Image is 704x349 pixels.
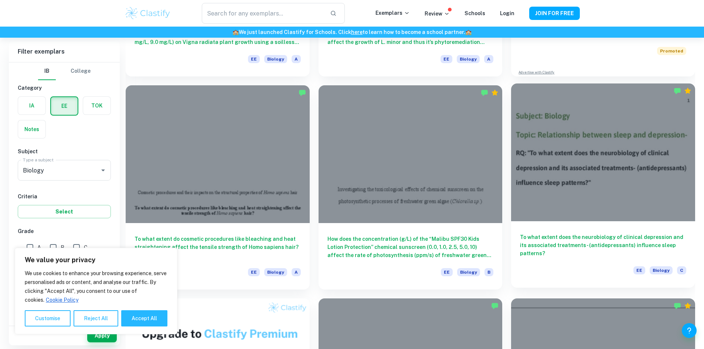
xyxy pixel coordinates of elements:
label: Type a subject [23,157,54,163]
a: To what extent does the neurobiology of clinical depression and its associated treatments- (antid... [511,85,695,290]
a: How does the concentration (g/L) of the “Malibu SPF30 Kids Lotion Protection” chemical sunscreen ... [319,85,503,290]
div: Premium [684,87,691,95]
span: Biology [457,55,480,63]
a: Schools [465,10,485,16]
p: We use cookies to enhance your browsing experience, serve personalised ads or content, and analys... [25,269,167,304]
button: Open [98,165,108,175]
span: B [61,243,64,252]
span: Biology [264,268,287,276]
span: Biology [457,268,480,276]
img: Marked [674,87,681,95]
span: A [37,243,41,252]
p: Review [425,10,450,18]
div: Premium [684,302,691,309]
span: A [292,55,301,63]
a: here [351,29,363,35]
span: EE [441,55,452,63]
span: Biology [264,55,287,63]
p: We value your privacy [25,256,167,264]
span: C [84,243,88,252]
a: Advertise with Clastify [518,70,554,75]
span: Promoted [657,47,686,55]
button: Accept All [121,310,167,326]
button: Notes [18,120,45,138]
img: Marked [491,302,499,309]
h6: Filter exemplars [9,41,120,62]
div: Premium [491,89,499,96]
button: Help and Feedback [682,323,697,338]
h6: Criteria [18,192,111,201]
button: IB [38,62,56,80]
h6: We just launched Clastify for Schools. Click to learn how to become a school partner. [1,28,703,36]
div: Filter type choice [38,62,91,80]
h6: To what extent does the neurobiology of clinical depression and its associated treatments- (antid... [520,233,686,257]
button: Customise [25,310,71,326]
h6: To what extent do cosmetic procedures like bleaching and heat straightening affect the tensile st... [135,235,301,259]
img: Clastify logo [125,6,171,21]
a: Cookie Policy [45,297,79,303]
h6: How does the concentration (g/L) of the “Malibu SPF30 Kids Lotion Protection” chemical sunscreen ... [327,235,494,259]
span: EE [633,266,645,274]
button: Select [18,205,111,218]
input: Search for any exemplars... [202,3,324,24]
span: C [677,266,686,274]
span: EE [441,268,453,276]
button: EE [51,97,78,115]
span: 🏫 [232,29,239,35]
span: Biology [650,266,673,274]
button: IA [18,97,45,114]
p: Exemplars [375,9,410,17]
button: Reject All [74,310,118,326]
button: College [71,62,91,80]
span: EE [248,55,260,63]
span: EE [248,268,260,276]
a: To what extent do cosmetic procedures like bleaching and heat straightening affect the tensile st... [126,85,310,290]
img: Marked [481,89,488,96]
span: 🏫 [465,29,472,35]
img: Marked [299,89,306,96]
h6: Subject [18,147,111,155]
button: JOIN FOR FREE [529,7,580,20]
button: TOK [83,97,110,114]
span: B [484,268,493,276]
h6: Category [18,84,111,92]
span: A [292,268,301,276]
div: We value your privacy [15,248,177,334]
button: Apply [87,329,117,342]
h6: Grade [18,227,111,235]
img: Marked [674,302,681,309]
a: Login [500,10,514,16]
span: A [484,55,493,63]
